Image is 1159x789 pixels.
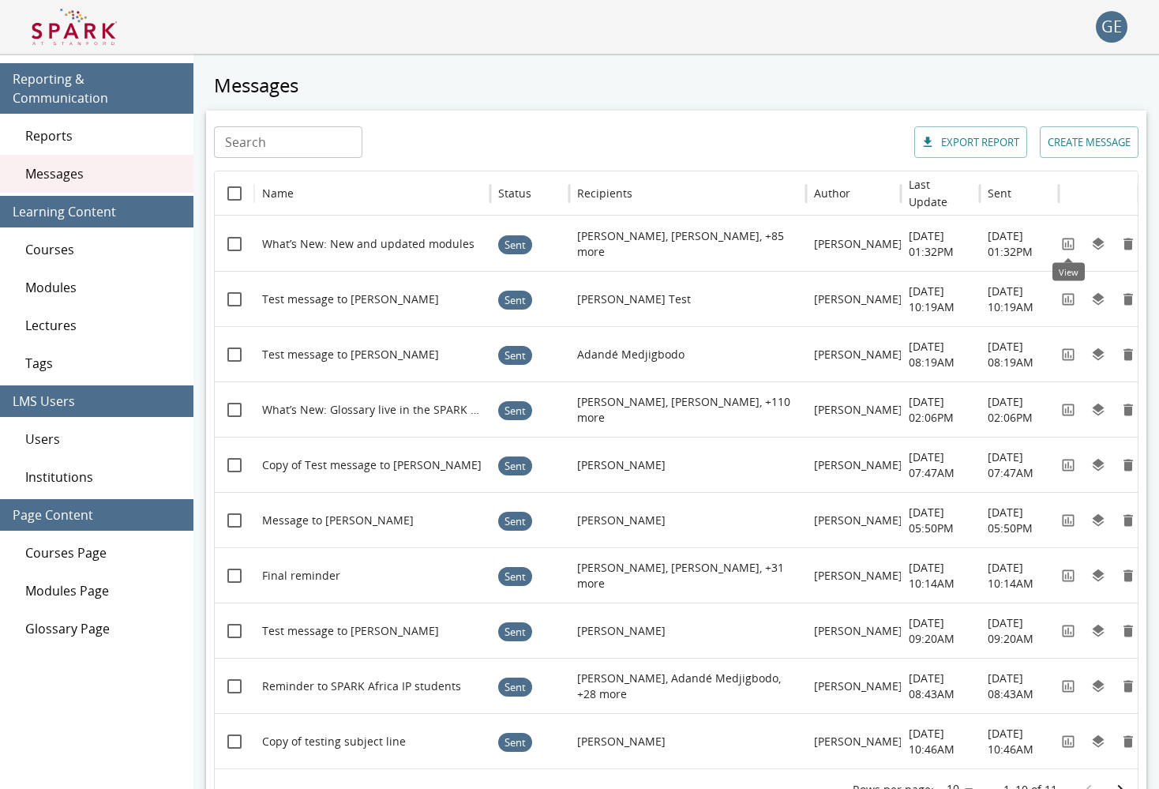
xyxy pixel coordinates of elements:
span: Institutions [25,468,181,487]
div: GE [1096,11,1127,43]
button: Duplicate [1086,453,1110,477]
span: Glossary Page [25,619,181,638]
button: Remove [1116,509,1140,532]
svg: Remove [1120,236,1136,252]
svg: Remove [1120,734,1136,750]
button: Export report [914,126,1027,158]
svg: Remove [1120,513,1136,528]
button: Duplicate [1086,232,1110,256]
span: Sent [498,218,532,272]
svg: Duplicate [1090,678,1106,694]
svg: Duplicate [1090,347,1106,363]
p: [DATE] 08:19AM [909,339,972,370]
span: Sent [498,494,532,549]
span: Sent [498,605,532,659]
button: View [1056,619,1080,643]
button: Remove [1116,287,1140,311]
p: [DATE] 09:20AM [909,615,972,647]
div: Author [814,186,850,201]
p: [PERSON_NAME] [814,623,902,639]
svg: Duplicate [1090,291,1106,307]
svg: Duplicate [1090,457,1106,473]
p: [PERSON_NAME] [577,513,666,528]
p: [PERSON_NAME] [814,347,902,363]
p: [DATE] 01:32PM [988,228,1051,260]
h6: Last Updated [909,176,955,211]
button: Remove [1116,564,1140,588]
svg: Remove [1120,347,1136,363]
div: Recipients [577,186,632,201]
svg: View [1060,457,1076,473]
button: View [1056,564,1080,588]
button: Sort [634,182,656,205]
button: Duplicate [1086,564,1110,588]
span: Page Content [13,505,181,524]
p: [DATE] 05:50PM [988,505,1051,536]
div: View [1052,263,1085,281]
span: Courses [25,240,181,259]
svg: View [1060,347,1076,363]
button: Duplicate [1086,619,1110,643]
p: [PERSON_NAME] [814,568,902,584]
p: [DATE] 05:50PM [909,505,972,536]
p: [DATE] 10:46AM [909,726,972,757]
p: [DATE] 02:06PM [988,394,1051,426]
button: Remove [1116,453,1140,477]
p: [PERSON_NAME], [PERSON_NAME], +31 more [577,560,798,592]
button: Remove [1116,343,1140,366]
span: Sent [498,329,532,383]
p: [DATE] 10:14AM [909,560,972,592]
p: [DATE] 08:43AM [988,671,1051,702]
svg: View [1060,678,1076,694]
svg: Remove [1120,623,1136,639]
p: [DATE] 09:20AM [988,615,1051,647]
svg: Duplicate [1090,568,1106,584]
p: [PERSON_NAME] [814,236,902,252]
svg: View [1060,513,1076,528]
button: View [1056,674,1080,698]
svg: Duplicate [1090,236,1106,252]
p: [PERSON_NAME] [814,513,902,528]
p: [PERSON_NAME] [577,457,666,473]
button: Duplicate [1086,509,1110,532]
svg: Remove [1120,291,1136,307]
svg: Duplicate [1090,513,1106,528]
button: Remove [1116,730,1140,753]
button: Duplicate [1086,343,1110,366]
p: [DATE] 10:19AM [909,284,972,315]
p: [DATE] 01:32PM [909,228,972,260]
p: [DATE] 07:47AM [909,449,972,481]
button: Duplicate [1086,674,1110,698]
button: View [1056,398,1080,422]
p: [PERSON_NAME] [577,734,666,750]
p: [PERSON_NAME], Adandé Medjigbodo, +28 more [577,671,798,702]
button: View [1056,343,1080,366]
button: Remove [1116,232,1140,256]
button: account of current user [1096,11,1127,43]
p: [DATE] 02:06PM [909,394,972,426]
p: Adandé Medjigbodo [577,347,685,363]
span: Sent [498,660,532,715]
button: Sort [1013,182,1035,205]
span: Sent [498,550,532,604]
div: Name [262,186,294,201]
button: View [1056,509,1080,532]
button: View [1056,453,1080,477]
span: Courses Page [25,543,181,562]
button: Duplicate [1086,730,1110,753]
span: Sent [498,273,532,328]
p: [PERSON_NAME] [814,457,902,473]
span: Sent [498,384,532,438]
button: View [1056,730,1080,753]
p: [PERSON_NAME] [577,623,666,639]
svg: Duplicate [1090,734,1106,750]
svg: Remove [1120,678,1136,694]
button: Sort [295,182,317,205]
p: [DATE] 10:14AM [988,560,1051,592]
span: Reporting & Communication [13,70,181,107]
span: Lectures [25,316,181,335]
svg: View [1060,734,1076,750]
p: [DATE] 10:46AM [988,726,1051,757]
span: Tags [25,354,181,373]
p: [DATE] 08:19AM [988,339,1051,370]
